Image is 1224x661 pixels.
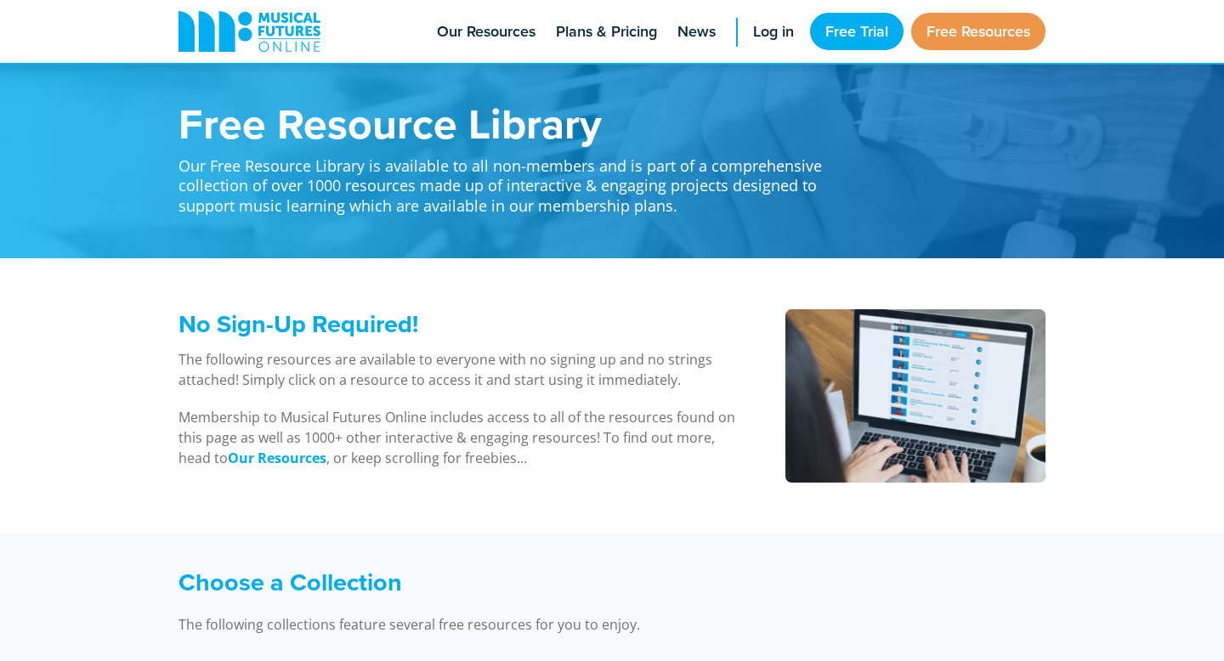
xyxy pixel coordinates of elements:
span: Log in [753,20,794,43]
a: Free Resources [911,13,1045,50]
span: News [677,20,716,43]
strong: Our Resources [228,449,326,467]
p: The following resources are available to everyone with no signing up and no strings attached! Sim... [178,349,742,390]
a: Free Trial [810,13,904,50]
a: Our Resources [228,449,326,468]
h1: Free Resource Library [178,102,841,144]
h3: Choose a Collection [178,568,841,597]
p: The following collections feature several free resources for you to enjoy. [178,614,841,635]
p: Our Free Resource Library is available to all non-members and is part of a comprehensive collecti... [178,144,841,216]
span: Plans & Pricing [556,20,657,43]
p: Membership to Musical Futures Online includes access to all of the resources found on this page a... [178,407,742,468]
span: No Sign-Up Required! [178,306,418,342]
span: Our Resources [437,20,535,43]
